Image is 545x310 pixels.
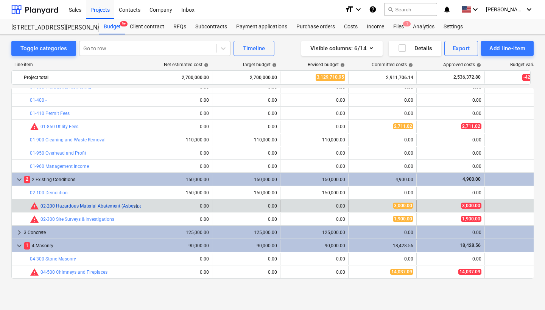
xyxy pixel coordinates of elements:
[352,150,413,156] div: 0.00
[283,111,345,116] div: 0.00
[40,124,78,129] a: 01-850 Utility Fees
[462,177,481,182] span: 4,900.00
[352,256,413,262] div: 0.00
[215,270,277,275] div: 0.00
[481,41,534,56] button: Add line-item
[202,63,209,67] span: help
[147,150,209,156] div: 0.00
[420,137,481,143] div: 0.00
[147,98,209,103] div: 0.00
[215,243,277,248] div: 90,000.00
[147,190,209,195] div: 150,000.00
[352,230,413,235] div: 0.00
[24,242,30,249] span: 1
[147,230,209,235] div: 125,000.00
[30,137,106,143] a: 01-900 Cleaning and Waste Removal
[11,62,144,67] div: Line-item
[389,41,441,56] button: Details
[393,216,413,222] span: 1,900.00
[147,256,209,262] div: 0.00
[420,230,481,235] div: 0.00
[486,6,524,12] span: [PERSON_NAME]
[215,150,277,156] div: 0.00
[354,5,363,14] i: keyboard_arrow_down
[215,111,277,116] div: 0.00
[362,19,389,34] a: Income
[24,240,141,252] div: 4 Masonry
[475,63,481,67] span: help
[30,256,76,262] a: 04-300 Stone Masonry
[459,243,481,248] span: 18,428.56
[388,6,394,12] span: search
[215,230,277,235] div: 125,000.00
[390,269,413,275] span: 14,037.09
[15,228,24,237] span: keyboard_arrow_right
[310,43,374,53] div: Visible columns : 6/14
[147,111,209,116] div: 0.00
[461,203,481,209] span: 3,000.00
[147,164,209,169] div: 0.00
[352,111,413,116] div: 0.00
[30,111,70,116] a: 01-410 Permit Fees
[283,164,345,169] div: 0.00
[232,19,292,34] a: Payment applications
[352,98,413,103] div: 0.00
[24,174,141,186] div: 2 Existing Conditions
[439,19,467,34] a: Settings
[215,177,277,182] div: 150,000.00
[443,5,451,14] i: notifications
[283,243,345,248] div: 90,000.00
[461,123,481,129] span: 2,711.02
[215,124,277,129] div: 0.00
[352,164,413,169] div: 0.00
[30,150,86,156] a: 01-950 Overhead and Profit
[489,43,525,53] div: Add line-item
[30,201,39,211] span: Committed costs exceed revised budget
[234,41,274,56] button: Timeline
[352,71,413,84] div: 2,911,706.14
[11,24,90,32] div: [STREET_ADDRESS][PERSON_NAME]
[215,71,277,84] div: 2,700,000.00
[458,269,481,275] span: 14,037.09
[408,19,439,34] div: Analytics
[339,19,362,34] a: Costs
[420,150,481,156] div: 0.00
[453,74,481,81] span: 2,536,372.80
[15,241,24,250] span: keyboard_arrow_down
[420,256,481,262] div: 0.00
[471,5,480,14] i: keyboard_arrow_down
[215,203,277,209] div: 0.00
[99,19,125,34] div: Budget
[215,164,277,169] div: 0.00
[24,226,141,239] div: 3 Concrete
[283,124,345,129] div: 0.00
[30,190,68,195] a: 02-100 Demolition
[403,21,411,26] span: 1
[283,230,345,235] div: 125,000.00
[147,71,209,84] div: 2,700,000.00
[407,63,413,67] span: help
[420,190,481,195] div: 0.00
[271,63,277,67] span: help
[283,150,345,156] div: 0.00
[147,270,209,275] div: 0.00
[24,71,141,84] div: Project total
[30,268,39,277] span: Committed costs exceed revised budget
[316,74,345,81] span: 3,129,710.95
[352,137,413,143] div: 0.00
[164,62,209,67] div: Net estimated cost
[339,63,345,67] span: help
[215,217,277,222] div: 0.00
[283,137,345,143] div: 110,000.00
[30,122,39,131] span: Committed costs exceed revised budget
[453,43,470,53] div: Export
[461,216,481,222] span: 1,900.00
[125,19,169,34] div: Client contract
[283,190,345,195] div: 150,000.00
[147,217,209,222] div: 0.00
[420,98,481,103] div: 0.00
[283,256,345,262] div: 0.00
